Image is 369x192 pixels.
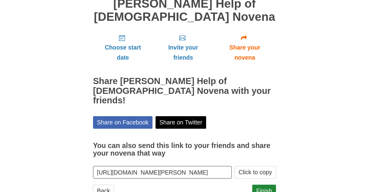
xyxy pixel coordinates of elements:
[93,142,276,157] h3: You can also send this link to your friends and share your novena that way
[156,116,206,129] a: Share on Twitter
[93,29,153,66] a: Choose start date
[153,29,213,66] a: Invite your friends
[93,76,276,106] h2: Share [PERSON_NAME] Help of [DEMOGRAPHIC_DATA] Novena with your friends!
[159,42,207,63] span: Invite your friends
[213,29,276,66] a: Share your novena
[235,166,276,179] button: Click to copy
[220,42,270,63] span: Share your novena
[93,116,152,129] a: Share on Facebook
[99,42,147,63] span: Choose start date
